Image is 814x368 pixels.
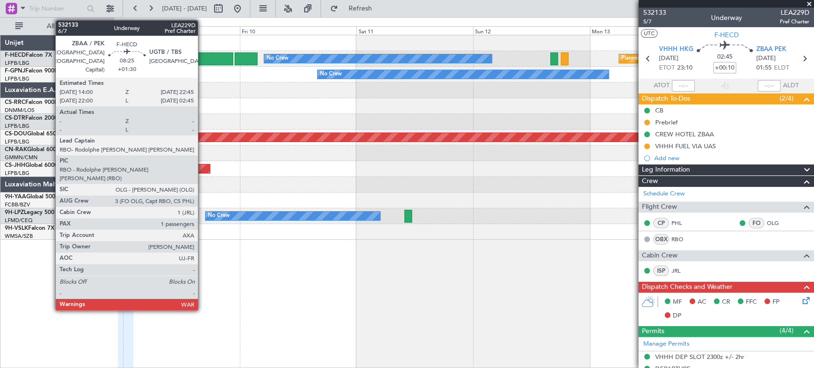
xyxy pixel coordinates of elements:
a: CS-DTRFalcon 2000 [5,115,58,121]
span: [DATE] [756,54,776,63]
a: 9H-LPZLegacy 500 [5,210,54,215]
span: Leg Information [642,164,690,175]
a: LFPB/LBG [5,60,30,67]
span: FFC [746,297,757,307]
a: F-GPNJFalcon 900EX [5,68,62,74]
span: CR [722,297,730,307]
a: FCBB/BZV [5,201,30,208]
a: GMMN/CMN [5,154,38,161]
span: ATOT [654,81,670,91]
div: Prebrief [655,118,678,126]
div: No Crew [320,67,342,82]
span: F-HECD [5,52,26,58]
span: Flight Crew [642,202,677,213]
div: Sun 12 [473,26,590,35]
span: ZBAA PEK [756,45,786,54]
a: 9H-VSLKFalcon 7X [5,225,54,231]
span: CS-RRC [5,100,25,105]
input: --:-- [672,80,695,92]
a: RBO [671,235,693,244]
span: CS-DOU [5,131,27,137]
a: 9H-YAAGlobal 5000 [5,194,59,200]
span: 532133 [643,8,666,18]
button: Refresh [326,1,383,16]
span: CS-JHH [5,163,25,168]
a: CS-RRCFalcon 900LX [5,100,61,105]
a: CS-DOUGlobal 6500 [5,131,60,137]
div: No Crew [267,51,289,66]
span: AC [698,297,706,307]
span: F-HECD [714,30,739,40]
a: Schedule Crew [643,189,685,199]
div: CB [655,106,663,114]
span: ELDT [774,63,789,73]
a: PHL [671,219,693,227]
div: Mon 13 [590,26,707,35]
div: Add new [654,154,809,162]
span: [DATE] - [DATE] [162,4,207,13]
div: OBX [653,234,669,245]
span: CS-DTR [5,115,25,121]
span: Refresh [340,5,380,12]
span: Pref Charter [780,18,809,26]
a: CN-RAKGlobal 6000 [5,147,60,153]
div: Thu 9 [123,26,240,35]
a: LFPB/LBG [5,170,30,177]
input: Trip Number [29,1,84,16]
div: CP [653,218,669,228]
span: 9H-LPZ [5,210,24,215]
span: [DATE] [659,54,679,63]
span: 01:55 [756,63,772,73]
a: LFPB/LBG [5,123,30,130]
span: (4/4) [780,326,793,336]
a: OLG [767,219,788,227]
span: Dispatch To-Dos [642,93,690,104]
span: 9H-VSLK [5,225,28,231]
span: 23:10 [677,63,692,73]
a: WMSA/SZB [5,233,33,240]
div: Fri 10 [240,26,357,35]
span: F-GPNJ [5,68,25,74]
a: LFPB/LBG [5,138,30,145]
div: No Crew [208,209,230,223]
span: Permits [642,326,664,337]
div: ISP [653,266,669,276]
span: All Aircraft [25,23,101,30]
div: CREW HOTEL ZBAA [655,130,714,138]
div: Planned Maint [GEOGRAPHIC_DATA] ([GEOGRAPHIC_DATA]) [621,51,772,66]
span: ETOT [659,63,675,73]
a: JRL [671,266,693,275]
a: Manage Permits [643,339,690,349]
a: LFMD/CEQ [5,217,32,224]
div: VHHH FUEL VIA UAS [655,142,716,150]
span: 9H-YAA [5,194,26,200]
span: (2/4) [780,93,793,103]
div: VHHH DEP SLOT 2300z +/- 2hr [655,353,744,361]
button: All Aircraft [10,19,103,34]
a: DNMM/LOS [5,107,34,114]
div: FO [749,218,764,228]
span: Cabin Crew [642,250,678,261]
span: DP [673,311,681,321]
span: MF [673,297,682,307]
div: Underway [711,13,742,23]
button: UTC [641,29,658,38]
span: LEA229D [780,8,809,18]
div: [DATE] [115,19,132,27]
span: FP [773,297,780,307]
span: VHHH HKG [659,45,693,54]
span: 5/7 [643,18,666,26]
a: CS-JHHGlobal 6000 [5,163,58,168]
span: 02:45 [717,52,732,62]
span: ALDT [783,81,799,91]
a: F-HECDFalcon 7X [5,52,52,58]
span: CN-RAK [5,147,27,153]
a: LFPB/LBG [5,75,30,82]
span: Dispatch Checks and Weather [642,282,732,293]
span: Crew [642,176,658,187]
div: Sat 11 [356,26,473,35]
